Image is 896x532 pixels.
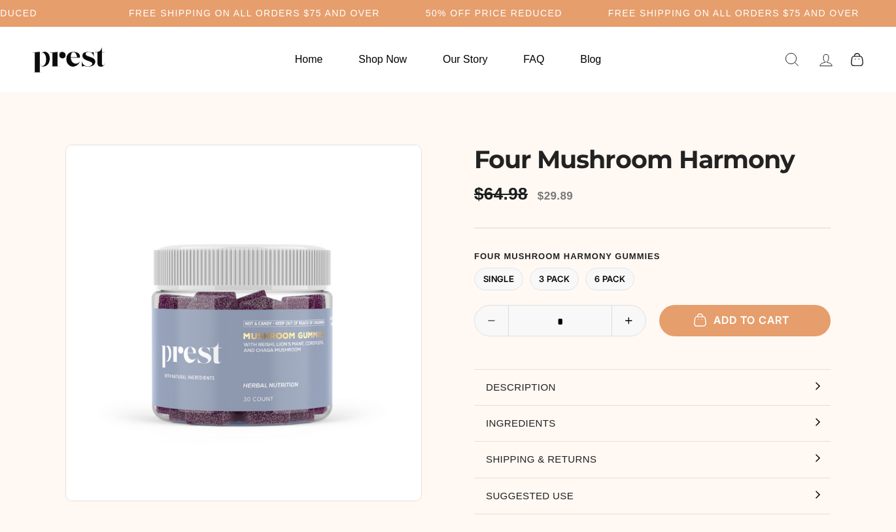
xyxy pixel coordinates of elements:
[612,306,646,336] button: Increase item quantity by one
[342,46,423,72] a: Shop Now
[608,8,859,19] h5: Free Shipping on all orders $75 and over
[475,306,646,337] input: quantity
[129,8,380,19] h5: Free Shipping on all orders $75 and over
[426,8,562,19] h5: 50% OFF PRICE REDUCED
[279,46,339,72] a: Home
[474,442,831,477] button: Shipping & Returns
[474,145,831,174] h1: Four Mushroom Harmony
[33,46,105,73] img: PREST ORGANICS
[474,370,831,405] button: Description
[426,46,504,72] a: Our Story
[700,313,789,327] span: Add to cart
[538,190,573,202] span: $29.89
[474,251,831,262] label: Four Mushroom Harmony Gummies
[279,46,617,72] ul: Primary
[530,268,579,291] label: 3 Pack
[474,406,831,441] button: Ingredients
[564,46,617,72] a: Blog
[474,478,831,514] button: Suggested Use
[585,268,634,291] label: 6 Pack
[659,305,831,336] button: Add to cart
[65,145,422,501] img: Four Mushroom Harmony
[507,46,560,72] a: FAQ
[474,268,523,291] label: Single
[474,184,531,204] span: $64.98
[475,306,509,336] button: Reduce item quantity by one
